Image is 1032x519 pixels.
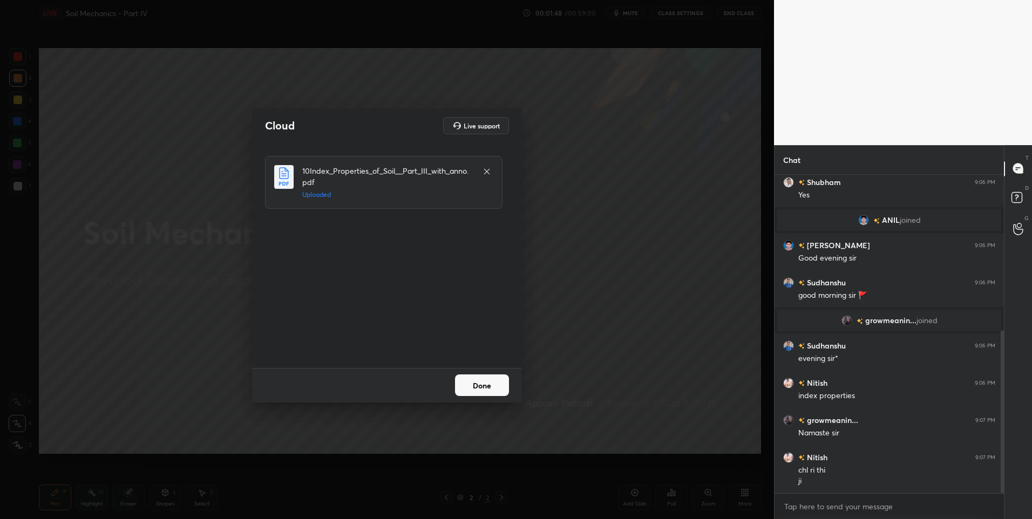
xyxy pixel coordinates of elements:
[975,242,995,248] div: 9:06 PM
[798,290,995,301] div: good morning sir 🚩
[455,374,509,396] button: Done
[805,377,827,388] h6: Nitish
[775,175,1004,493] div: grid
[798,476,995,487] div: ji
[882,216,900,224] span: ANIL
[783,176,794,187] img: 71a7f655cea444baa4a4de4f05c09eed.jpg
[798,428,995,439] div: Namaste sir
[798,253,995,264] div: Good evening sir
[1024,214,1029,222] p: G
[798,455,805,461] img: no-rating-badge.077c3623.svg
[805,340,846,351] h6: Sudhanshu
[975,454,995,460] div: 9:07 PM
[805,240,870,251] h6: [PERSON_NAME]
[858,215,869,226] img: d21da94f15524644afd49c500b763883.23113454_3
[798,343,805,349] img: no-rating-badge.077c3623.svg
[805,277,846,288] h6: Sudhanshu
[798,465,995,476] div: chl ri thi
[798,418,805,424] img: no-rating-badge.077c3623.svg
[783,452,794,462] img: 25161cd813f44d8bbfdb517769f7c2be.jpg
[783,340,794,351] img: 2310f26a01f1451db1737067555323cb.jpg
[1025,184,1029,192] p: D
[798,190,995,201] div: Yes
[798,243,805,249] img: no-rating-badge.077c3623.svg
[798,180,805,186] img: no-rating-badge.077c3623.svg
[805,414,858,426] h6: growmeanin...
[798,353,995,364] div: evening sir*
[302,165,472,188] h4: 10Index_Properties_of_Soil__Part_III_with_anno.pdf
[783,377,794,388] img: 25161cd813f44d8bbfdb517769f7c2be.jpg
[798,391,995,401] div: index properties
[916,316,938,325] span: joined
[798,280,805,286] img: no-rating-badge.077c3623.svg
[975,342,995,349] div: 9:06 PM
[783,414,794,425] img: d5943a60338d4702bbd5b520241f8b59.jpg
[783,277,794,288] img: 2310f26a01f1451db1737067555323cb.jpg
[900,216,921,224] span: joined
[975,179,995,185] div: 9:06 PM
[805,176,841,188] h6: Shubham
[975,279,995,285] div: 9:06 PM
[302,190,472,200] h5: Uploaded
[841,315,852,326] img: d5943a60338d4702bbd5b520241f8b59.jpg
[865,316,916,325] span: growmeanin...
[775,146,809,174] p: Chat
[805,452,827,463] h6: Nitish
[857,318,863,324] img: no-rating-badge.077c3623.svg
[873,217,880,223] img: no-rating-badge.077c3623.svg
[975,379,995,386] div: 9:06 PM
[1026,154,1029,162] p: T
[464,122,500,129] h5: Live support
[783,240,794,250] img: d21da94f15524644afd49c500b763883.23113454_3
[265,119,295,133] h2: Cloud
[798,380,805,386] img: no-rating-badge.077c3623.svg
[975,416,995,423] div: 9:07 PM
